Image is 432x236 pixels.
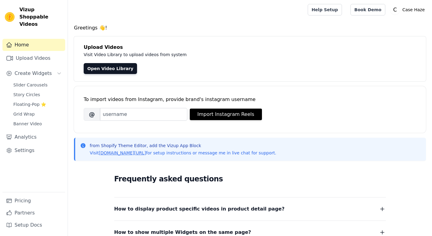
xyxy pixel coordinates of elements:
a: Story Circles [10,90,65,99]
a: Analytics [2,131,65,143]
span: Create Widgets [15,70,52,77]
a: [DOMAIN_NAME][URL] [99,150,146,155]
a: Open Video Library [84,63,137,74]
a: Floating-Pop ⭐ [10,100,65,109]
span: Story Circles [13,92,40,98]
a: Setup Docs [2,219,65,231]
p: Case Haze [400,4,427,15]
button: Import Instagram Reels [190,109,262,120]
span: Grid Wrap [13,111,35,117]
span: Slider Carousels [13,82,48,88]
div: To import videos from Instagram, provide brand's instagram username [84,96,416,103]
h2: Frequently asked questions [114,173,386,185]
span: How to display product specific videos in product detail page? [114,205,285,213]
a: Pricing [2,195,65,207]
a: Settings [2,144,65,157]
a: Banner Video [10,120,65,128]
p: Visit for setup instructions or message me in live chat for support. [90,150,276,156]
text: C [393,7,397,13]
h4: Upload Videos [84,44,416,51]
span: Banner Video [13,121,42,127]
img: Vizup [5,12,15,22]
a: Grid Wrap [10,110,65,118]
span: @ [84,108,100,121]
a: Partners [2,207,65,219]
button: C Case Haze [390,4,427,15]
a: Home [2,39,65,51]
a: Book Demo [350,4,385,15]
p: from Shopify Theme Editor, add the Vizup App Block [90,143,276,149]
a: Upload Videos [2,52,65,64]
input: username [100,108,187,121]
p: Visit Video Library to upload videos from system [84,51,355,58]
a: Slider Carousels [10,81,65,89]
span: Vizup Shoppable Videos [19,6,63,28]
button: Create Widgets [2,67,65,79]
h4: Greetings 👋! [74,24,426,32]
button: How to display product specific videos in product detail page? [114,205,386,213]
a: Help Setup [308,4,342,15]
span: Floating-Pop ⭐ [13,101,46,107]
